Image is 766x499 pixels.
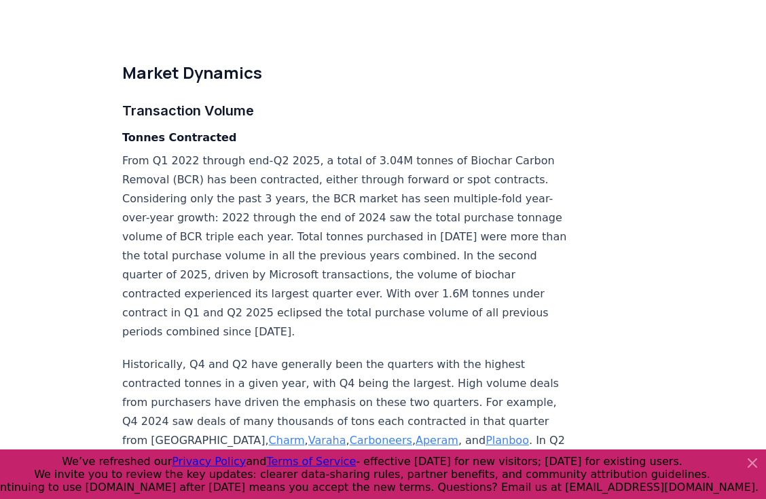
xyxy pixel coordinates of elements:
h3: Transaction Volume [122,100,572,122]
h4: Tonnes Contracted [122,130,572,146]
h2: Market Dynamics [122,62,572,84]
a: Aperam [416,434,458,447]
p: From Q1 2022 through end-Q2 2025, a total of 3.04M tonnes of Biochar Carbon Removal (BCR) has bee... [122,151,572,341]
a: Charm [269,434,305,447]
p: Historically, Q4 and Q2 have generally been the quarters with the highest contracted tonnes in a ... [122,355,572,488]
a: Planboo [486,434,529,447]
a: Carboneers [350,434,412,447]
a: Varaha [308,434,346,447]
